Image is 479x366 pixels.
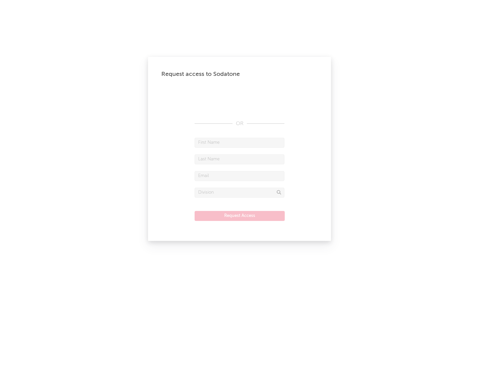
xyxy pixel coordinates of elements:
div: Request access to Sodatone [161,70,318,78]
button: Request Access [195,211,285,221]
input: Last Name [195,154,284,164]
input: First Name [195,138,284,148]
div: OR [195,120,284,128]
input: Email [195,171,284,181]
input: Division [195,188,284,198]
